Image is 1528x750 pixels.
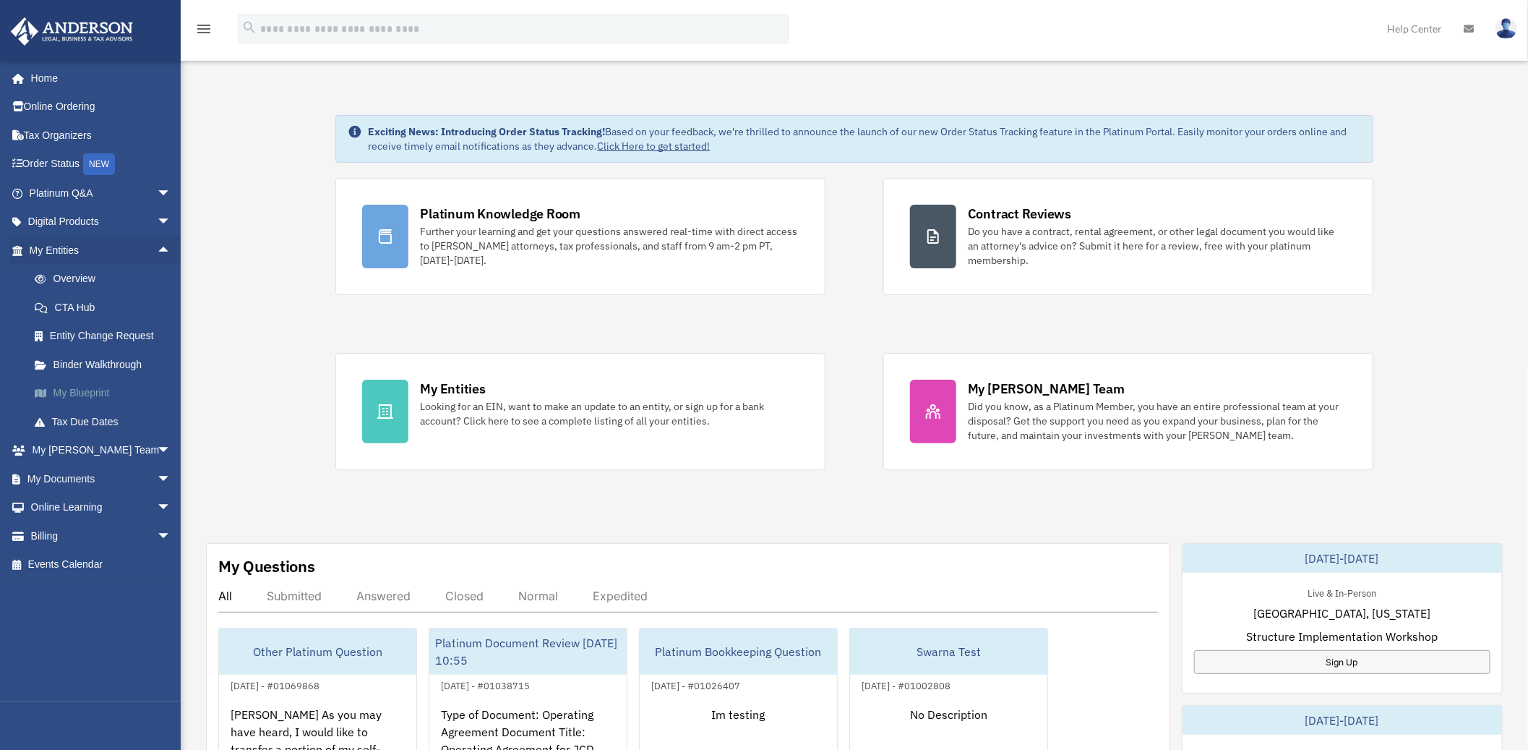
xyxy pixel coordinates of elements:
[157,236,186,265] span: arrow_drop_up
[219,628,416,675] div: Other Platinum Question
[10,179,193,208] a: Platinum Q&Aarrow_drop_down
[429,628,627,675] div: Platinum Document Review [DATE] 10:55
[10,93,193,122] a: Online Ordering
[356,589,411,603] div: Answered
[20,293,193,322] a: CTA Hub
[968,380,1125,398] div: My [PERSON_NAME] Team
[20,350,193,379] a: Binder Walkthrough
[1296,584,1388,600] div: Live & In-Person
[20,265,193,294] a: Overview
[445,589,484,603] div: Closed
[20,407,193,436] a: Tax Due Dates
[368,125,605,138] strong: Exciting News: Introducing Order Status Tracking!
[420,224,799,268] div: Further your learning and get your questions answered real-time with direct access to [PERSON_NAM...
[195,25,213,38] a: menu
[335,178,825,295] a: Platinum Knowledge Room Further your learning and get your questions answered real-time with dire...
[157,493,186,523] span: arrow_drop_down
[640,628,837,675] div: Platinum Bookkeeping Question
[429,677,541,692] div: [DATE] - #01038715
[368,124,1360,153] div: Based on your feedback, we're thrilled to announce the launch of our new Order Status Tracking fe...
[850,628,1047,675] div: Swarna Test
[218,555,315,577] div: My Questions
[241,20,257,35] i: search
[157,208,186,237] span: arrow_drop_down
[10,521,193,550] a: Billingarrow_drop_down
[157,436,186,466] span: arrow_drop_down
[1253,605,1430,622] span: [GEOGRAPHIC_DATA], [US_STATE]
[1495,18,1517,39] img: User Pic
[968,205,1071,223] div: Contract Reviews
[10,150,193,179] a: Order StatusNEW
[420,399,799,428] div: Looking for an EIN, want to make an update to an entity, or sign up for a bank account? Click her...
[10,550,193,579] a: Events Calendar
[1194,650,1491,674] a: Sign Up
[1246,628,1438,645] span: Structure Implementation Workshop
[597,140,710,153] a: Click Here to get started!
[157,179,186,208] span: arrow_drop_down
[593,589,648,603] div: Expedited
[10,236,193,265] a: My Entitiesarrow_drop_up
[219,677,331,692] div: [DATE] - #01069868
[10,64,186,93] a: Home
[640,677,752,692] div: [DATE] - #01026407
[218,589,232,603] div: All
[1183,706,1503,735] div: [DATE]-[DATE]
[850,677,962,692] div: [DATE] - #01002808
[968,224,1347,268] div: Do you have a contract, rental agreement, or other legal document you would like an attorney's ad...
[1183,544,1503,573] div: [DATE]-[DATE]
[7,17,137,46] img: Anderson Advisors Platinum Portal
[10,208,193,236] a: Digital Productsarrow_drop_down
[10,436,193,465] a: My [PERSON_NAME] Teamarrow_drop_down
[267,589,322,603] div: Submitted
[20,379,193,408] a: My Blueprint
[883,353,1373,470] a: My [PERSON_NAME] Team Did you know, as a Platinum Member, you have an entire professional team at...
[83,153,115,175] div: NEW
[883,178,1373,295] a: Contract Reviews Do you have a contract, rental agreement, or other legal document you would like...
[10,464,193,493] a: My Documentsarrow_drop_down
[968,399,1347,443] div: Did you know, as a Platinum Member, you have an entire professional team at your disposal? Get th...
[195,20,213,38] i: menu
[20,322,193,351] a: Entity Change Request
[518,589,558,603] div: Normal
[420,205,580,223] div: Platinum Knowledge Room
[10,121,193,150] a: Tax Organizers
[335,353,825,470] a: My Entities Looking for an EIN, want to make an update to an entity, or sign up for a bank accoun...
[157,521,186,551] span: arrow_drop_down
[157,464,186,494] span: arrow_drop_down
[420,380,485,398] div: My Entities
[10,493,193,522] a: Online Learningarrow_drop_down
